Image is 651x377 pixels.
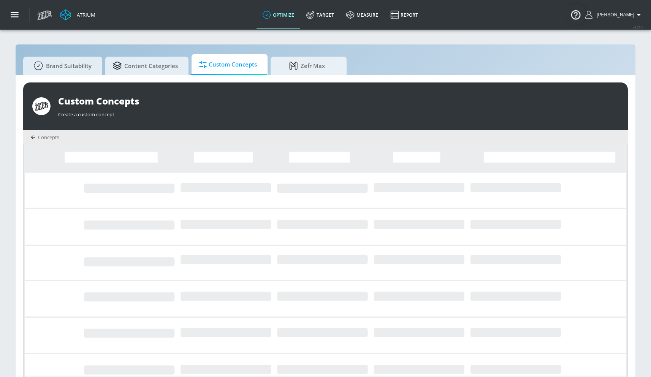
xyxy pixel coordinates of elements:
[585,10,643,19] button: [PERSON_NAME]
[300,1,340,29] a: Target
[384,1,424,29] a: Report
[278,57,336,75] span: Zefr Max
[633,25,643,29] span: v 4.25.4
[340,1,384,29] a: measure
[113,57,178,75] span: Content Categories
[565,4,586,25] button: Open Resource Center
[594,12,634,17] span: login as: aracely.alvarenga@zefr.com
[31,57,92,75] span: Brand Suitability
[31,134,59,141] div: Concepts
[60,9,95,21] a: Atrium
[74,11,95,18] div: Atrium
[199,55,257,74] span: Custom Concepts
[257,1,300,29] a: optimize
[58,107,619,118] div: Create a custom concept
[38,134,59,141] span: Concepts
[58,95,619,107] div: Custom Concepts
